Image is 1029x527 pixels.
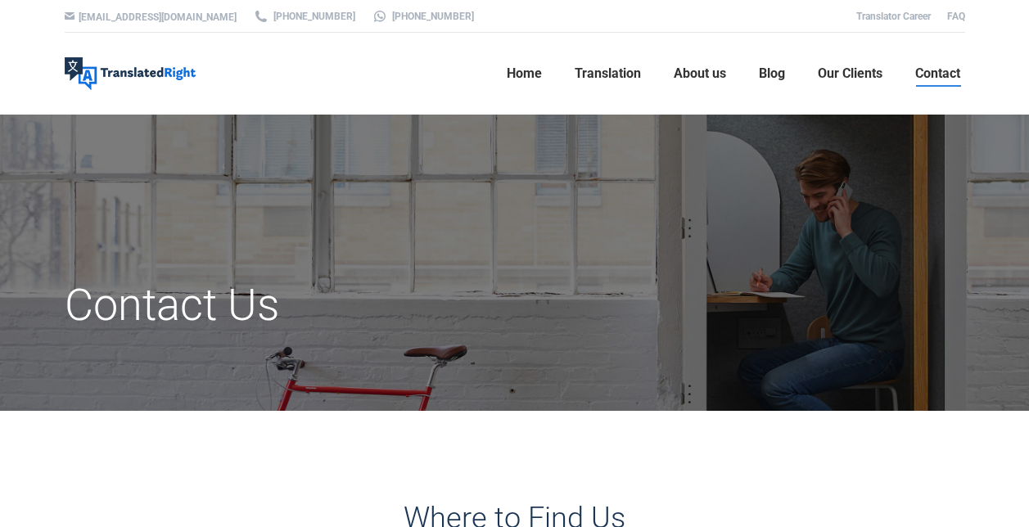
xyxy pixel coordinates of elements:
[65,57,196,90] img: Translated Right
[915,65,960,82] span: Contact
[575,65,641,82] span: Translation
[372,9,474,24] a: [PHONE_NUMBER]
[947,11,965,22] a: FAQ
[910,47,965,100] a: Contact
[79,11,237,23] a: [EMAIL_ADDRESS][DOMAIN_NAME]
[818,65,882,82] span: Our Clients
[813,47,887,100] a: Our Clients
[570,47,646,100] a: Translation
[65,278,657,332] h1: Contact Us
[669,47,731,100] a: About us
[507,65,542,82] span: Home
[856,11,931,22] a: Translator Career
[674,65,726,82] span: About us
[253,9,355,24] a: [PHONE_NUMBER]
[754,47,790,100] a: Blog
[759,65,785,82] span: Blog
[502,47,547,100] a: Home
